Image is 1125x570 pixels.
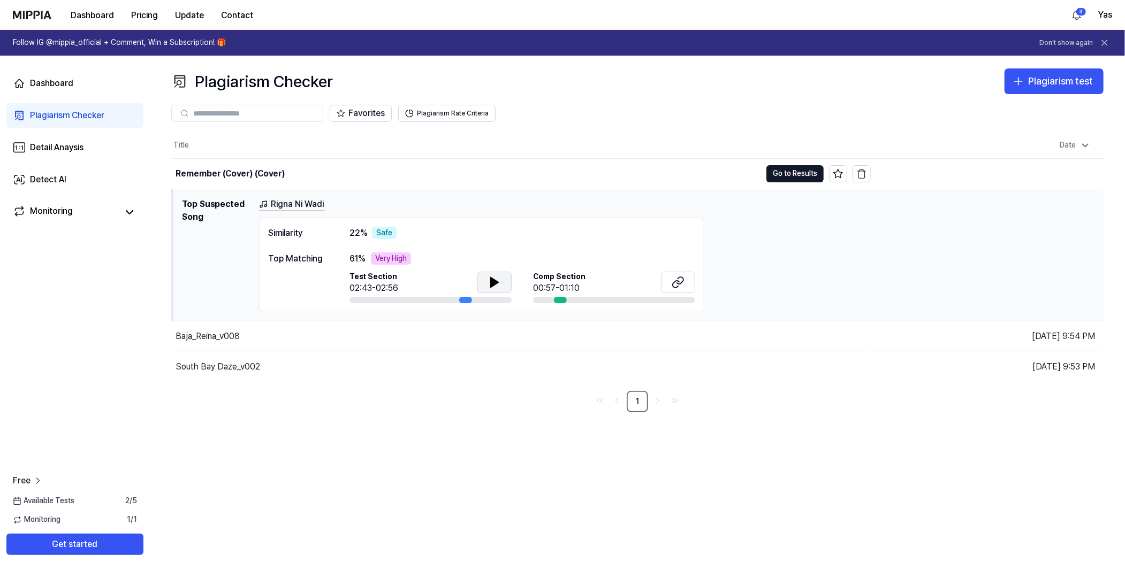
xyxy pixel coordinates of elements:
[349,252,366,265] span: 61 %
[371,252,411,265] div: Very High
[6,103,143,128] a: Plagiarism Checker
[1055,137,1095,154] div: Date
[6,135,143,160] a: Detail Anaysis
[123,5,166,26] button: Pricing
[349,227,368,240] span: 22 %
[30,173,66,186] div: Detect AI
[212,5,262,26] button: Contact
[172,133,871,158] th: Title
[13,474,43,487] a: Free
[125,496,137,506] span: 2 / 5
[166,1,212,30] a: Update
[13,474,31,487] span: Free
[1070,9,1083,21] img: 알림
[667,393,682,408] a: Go to last page
[592,393,607,408] a: Go to first page
[330,105,392,122] button: Favorites
[171,68,333,94] div: Plagiarism Checker
[171,391,1104,412] nav: pagination
[372,227,397,240] div: Safe
[6,534,143,555] button: Get started
[349,272,398,282] span: Test Section
[13,37,226,48] h1: Follow IG @mippia_official + Comment, Win a Subscription! 🎁
[30,141,83,154] div: Detail Anaysis
[166,5,212,26] button: Update
[533,282,586,295] div: 00:57-01:10
[30,109,104,122] div: Plagiarism Checker
[6,167,143,192] a: Detect AI
[259,198,325,211] a: Rigna Ni Wadi
[627,391,648,412] a: 1
[533,272,586,282] span: Comp Section
[182,198,250,313] h1: Top Suspected Song
[176,167,285,180] div: Remember (Cover) (Cover)
[13,205,118,220] a: Monitoring
[871,158,1104,189] td: [DATE] 6:23 PM
[1068,6,1085,24] button: 알림3
[268,252,328,265] div: Top Matching
[13,11,51,19] img: logo
[62,5,123,26] button: Dashboard
[766,165,824,182] button: Go to Results
[13,514,60,525] span: Monitoring
[610,393,625,408] a: Go to previous page
[176,330,240,343] div: Baja_Reina_v008
[1076,7,1086,16] div: 3
[871,352,1104,382] td: [DATE] 9:53 PM
[650,393,665,408] a: Go to next page
[176,360,260,373] div: South Bay Daze_v002
[268,227,328,240] div: Similarity
[349,282,398,295] div: 02:43-02:56
[30,77,73,90] div: Dashboard
[1098,9,1112,21] button: Yas
[30,205,73,220] div: Monitoring
[13,496,74,506] span: Available Tests
[127,514,137,525] span: 1 / 1
[1039,38,1093,48] button: Don't show again
[398,105,496,122] button: Plagiarism Rate Criteria
[871,321,1104,352] td: [DATE] 9:54 PM
[6,71,143,96] a: Dashboard
[1028,74,1093,89] div: Plagiarism test
[1005,68,1104,94] button: Plagiarism test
